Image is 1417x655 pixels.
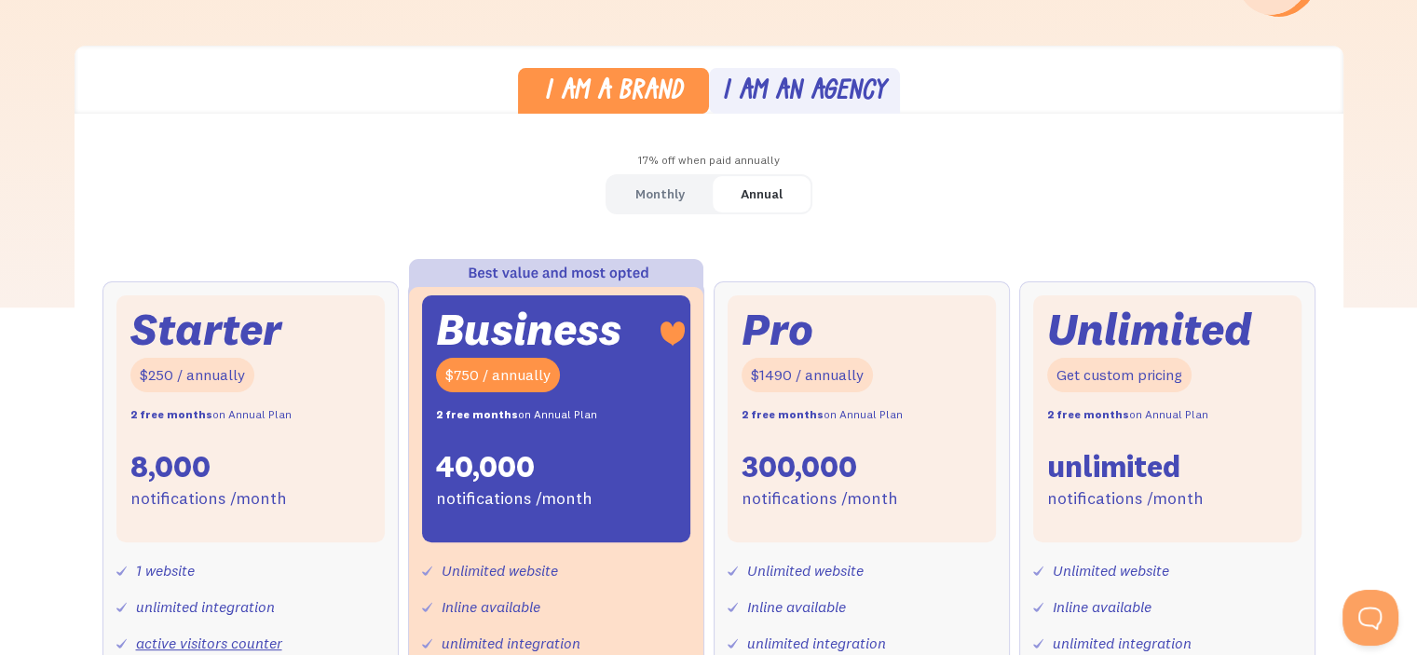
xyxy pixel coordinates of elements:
div: 1 website [136,557,195,584]
div: 300,000 [742,447,857,486]
div: Inline available [442,594,540,621]
div: $250 / annually [130,358,254,392]
strong: 2 free months [436,407,518,421]
div: $1490 / annually [742,358,873,392]
div: unlimited [1047,447,1180,486]
div: Unlimited website [747,557,864,584]
div: on Annual Plan [1047,402,1208,429]
a: active visitors counter [136,634,282,652]
div: notifications /month [742,485,898,512]
div: on Annual Plan [436,402,597,429]
div: $750 / annually [436,358,560,392]
iframe: Toggle Customer Support [1342,590,1398,646]
div: Unlimited [1047,309,1252,349]
div: Unlimited website [442,557,558,584]
div: Business [436,309,621,349]
div: Get custom pricing [1047,358,1192,392]
div: notifications /month [130,485,287,512]
div: Starter [130,309,281,349]
div: 40,000 [436,447,535,486]
strong: 2 free months [742,407,824,421]
div: Unlimited website [1053,557,1169,584]
div: on Annual Plan [130,402,292,429]
div: Annual [741,181,783,208]
div: on Annual Plan [742,402,903,429]
div: 17% off when paid annually [75,147,1343,174]
div: 8,000 [130,447,211,486]
div: notifications /month [436,485,593,512]
strong: 2 free months [130,407,212,421]
div: notifications /month [1047,485,1204,512]
div: Monthly [635,181,685,208]
div: unlimited integration [136,594,275,621]
div: Inline available [1053,594,1151,621]
strong: 2 free months [1047,407,1129,421]
div: I am an agency [722,79,886,106]
div: Pro [742,309,813,349]
div: I am a brand [544,79,683,106]
div: Inline available [747,594,846,621]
